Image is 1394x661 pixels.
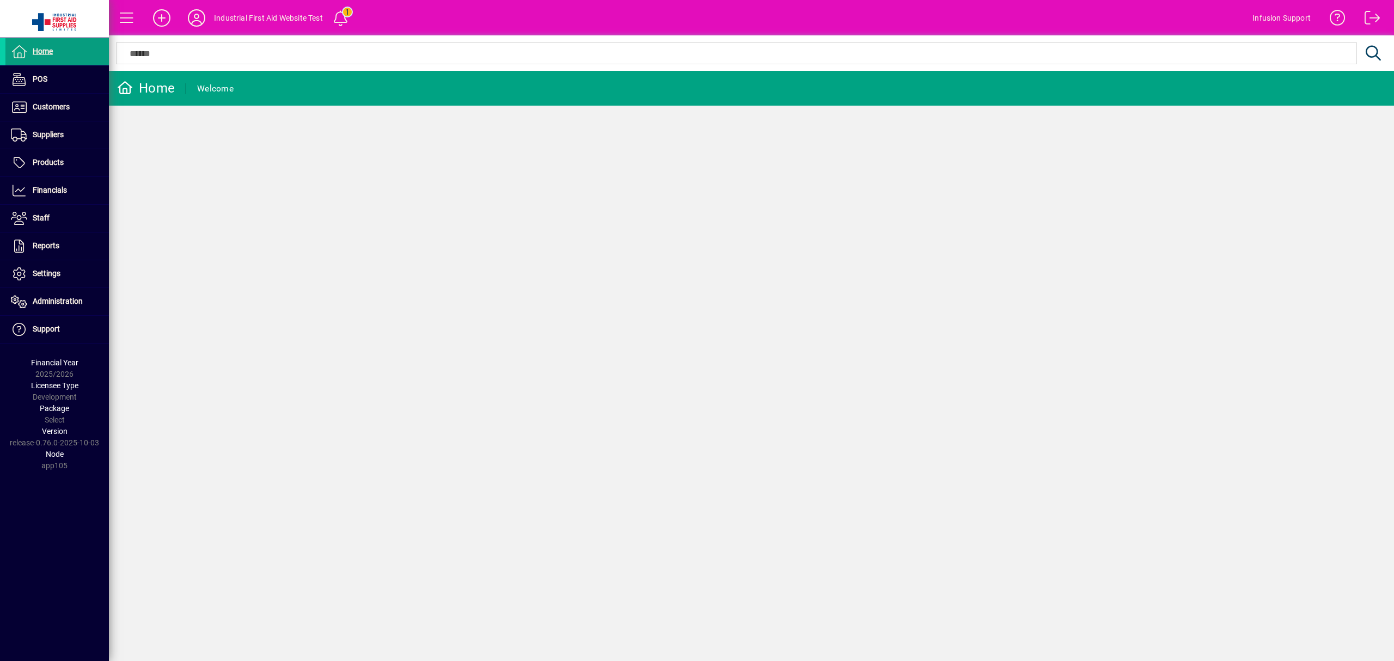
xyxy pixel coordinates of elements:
[33,269,60,278] span: Settings
[33,102,70,111] span: Customers
[5,260,109,287] a: Settings
[33,75,47,83] span: POS
[179,8,214,28] button: Profile
[5,94,109,121] a: Customers
[31,358,78,367] span: Financial Year
[33,297,83,305] span: Administration
[5,316,109,343] a: Support
[5,149,109,176] a: Products
[33,186,67,194] span: Financials
[197,80,234,97] div: Welcome
[214,9,323,27] div: Industrial First Aid Website Test
[5,232,109,260] a: Reports
[40,404,69,413] span: Package
[1356,2,1380,38] a: Logout
[1322,2,1346,38] a: Knowledge Base
[5,205,109,232] a: Staff
[117,79,175,97] div: Home
[5,66,109,93] a: POS
[46,450,64,458] span: Node
[31,381,78,390] span: Licensee Type
[42,427,68,436] span: Version
[1252,9,1311,27] div: Infusion Support
[144,8,179,28] button: Add
[5,288,109,315] a: Administration
[33,213,50,222] span: Staff
[33,325,60,333] span: Support
[33,130,64,139] span: Suppliers
[33,241,59,250] span: Reports
[33,47,53,56] span: Home
[33,158,64,167] span: Products
[5,121,109,149] a: Suppliers
[5,177,109,204] a: Financials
